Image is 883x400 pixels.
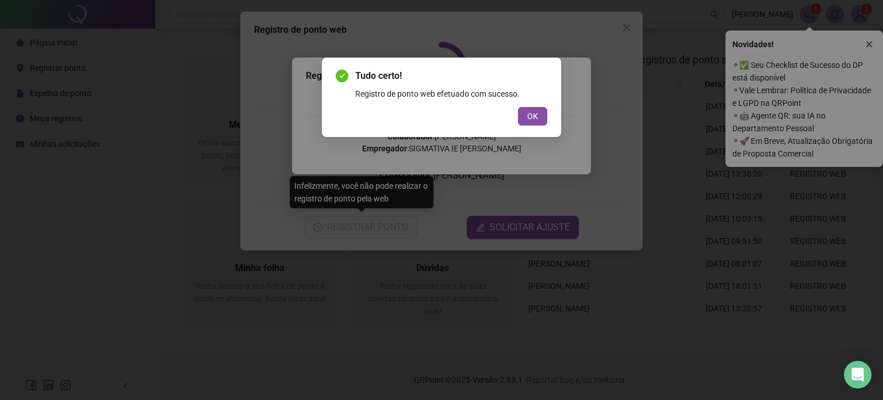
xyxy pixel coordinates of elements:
span: OK [527,110,538,123]
div: Registro de ponto web efetuado com sucesso. [355,87,547,100]
div: Open Intercom Messenger [844,361,872,388]
span: check-circle [336,70,348,82]
button: OK [518,107,547,125]
span: Tudo certo! [355,69,547,83]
